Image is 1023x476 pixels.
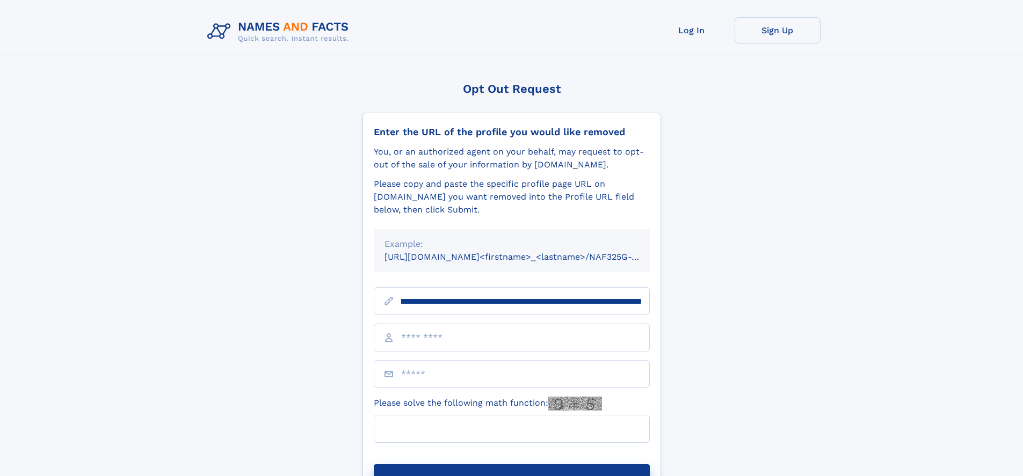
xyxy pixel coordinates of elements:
[362,82,661,96] div: Opt Out Request
[374,178,650,216] div: Please copy and paste the specific profile page URL on [DOMAIN_NAME] you want removed into the Pr...
[374,397,602,411] label: Please solve the following math function:
[203,17,358,46] img: Logo Names and Facts
[384,252,670,262] small: [URL][DOMAIN_NAME]<firstname>_<lastname>/NAF325G-xxxxxxxx
[374,145,650,171] div: You, or an authorized agent on your behalf, may request to opt-out of the sale of your informatio...
[735,17,821,43] a: Sign Up
[649,17,735,43] a: Log In
[374,126,650,138] div: Enter the URL of the profile you would like removed
[384,238,639,251] div: Example:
